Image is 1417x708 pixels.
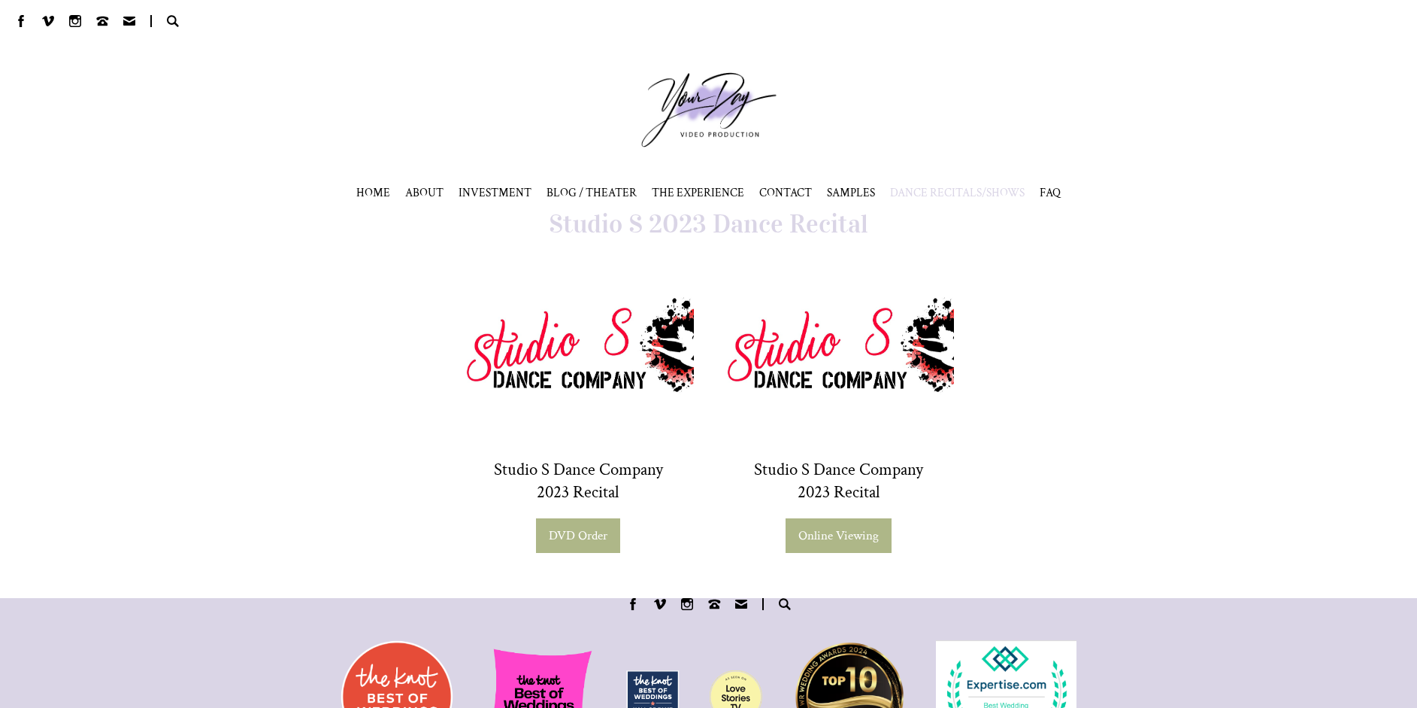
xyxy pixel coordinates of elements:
[1040,185,1061,200] a: FAQ
[459,185,531,200] a: INVESTMENT
[652,185,744,200] a: THE EXPERIENCE
[798,527,879,544] span: Online Viewing
[356,185,390,200] a: HOME
[333,208,1085,240] h1: Studio S 2023 Dance Recital
[619,50,799,170] a: Your Day Production Logo
[405,185,444,200] a: ABOUT
[463,270,694,568] a: Studio S Dance Company 2023 Recital DVD Order
[827,185,875,200] span: SAMPLES
[890,185,1025,200] span: DANCE RECITALS/SHOWS
[739,458,940,503] h3: Studio S Dance Company 2023 Recital
[547,185,637,200] a: BLOG / THEATER
[478,458,679,503] h3: Studio S Dance Company 2023 Recital
[549,527,607,544] span: DVD Order
[724,270,955,568] a: Studio S Dance Company 2023 Recital Online Viewing
[759,185,812,200] a: CONTACT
